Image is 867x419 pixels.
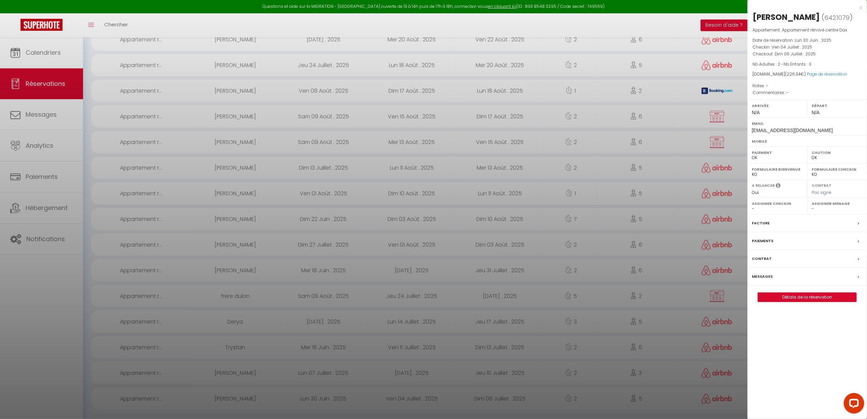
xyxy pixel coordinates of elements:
label: Messages [752,273,773,280]
span: Nb Enfants : 3 [784,61,811,67]
span: Ven 04 Juillet . 2025 [772,44,812,50]
label: Arrivée [752,102,803,109]
p: Notes : [753,82,862,89]
span: Lun 30 Juin . 2025 [795,37,831,43]
label: Assigner Checkin [752,200,803,207]
label: Départ [812,102,863,109]
p: Date de réservation : [753,37,862,44]
label: Caution [812,149,863,156]
label: Email [752,120,863,127]
span: - [786,90,789,95]
p: Checkin : [753,44,862,51]
p: Appartement : [753,27,862,34]
span: N/A [752,110,760,115]
label: Formulaire Bienvenue [752,166,803,173]
span: 226.34 [787,71,801,77]
a: Détails de la réservation [758,293,856,302]
span: N/A [812,110,819,115]
i: Sélectionner OUI si vous souhaiter envoyer les séquences de messages post-checkout [776,183,781,190]
div: x [747,3,862,12]
button: Détails de la réservation [758,292,857,302]
p: Commentaires : [753,89,862,96]
span: ( €) [785,71,806,77]
span: Appartement rénové centre Dax [782,27,847,33]
span: - [766,83,769,89]
label: Contrat [752,255,772,262]
label: Paiement [752,149,803,156]
label: Assigner Menage [812,200,863,207]
label: Mobile [752,138,863,145]
label: Formulaire Checkin [812,166,863,173]
a: Page de réservation [807,71,847,77]
span: ( ) [822,13,853,22]
label: Contrat [812,183,831,187]
div: [PERSON_NAME] [753,12,820,23]
label: Facture [752,220,770,227]
span: [EMAIL_ADDRESS][DOMAIN_NAME] [752,128,833,133]
label: Paiements [752,237,773,245]
span: Dim 06 Juillet . 2025 [775,51,816,57]
p: Checkout : [753,51,862,57]
span: Nb Adultes : 2 - [753,61,811,67]
label: A relancer [752,183,775,188]
iframe: LiveChat chat widget [838,390,867,419]
span: Pas signé [812,189,831,195]
span: 6421079 [824,13,850,22]
div: [DOMAIN_NAME] [753,71,862,78]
